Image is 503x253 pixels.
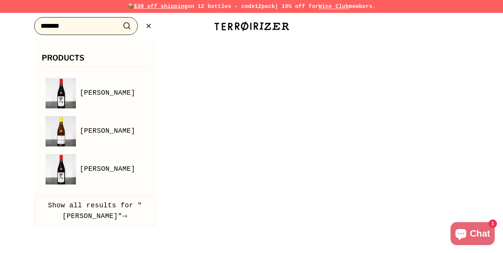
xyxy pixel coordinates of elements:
[46,154,144,185] a: Tommy Ferriol [PERSON_NAME]
[80,164,135,175] span: [PERSON_NAME]
[255,3,275,10] strong: 12pack
[134,3,188,10] span: $30 off shipping
[46,116,144,146] a: Marguerite [PERSON_NAME]
[448,222,497,247] inbox-online-store-chat: Shopify online store chat
[80,126,135,137] span: [PERSON_NAME]
[46,154,76,185] img: Tommy Ferriol
[80,88,135,99] span: [PERSON_NAME]
[46,116,76,146] img: Marguerite
[34,196,156,226] button: Show all results for "[PERSON_NAME]"
[15,2,488,11] p: 📦 on 12 bottles - code | 10% off for members.
[46,78,76,108] img: Tommy Ferriol
[42,54,148,67] h3: Products
[319,3,349,10] a: Wine Club
[46,78,144,108] a: Tommy Ferriol [PERSON_NAME]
